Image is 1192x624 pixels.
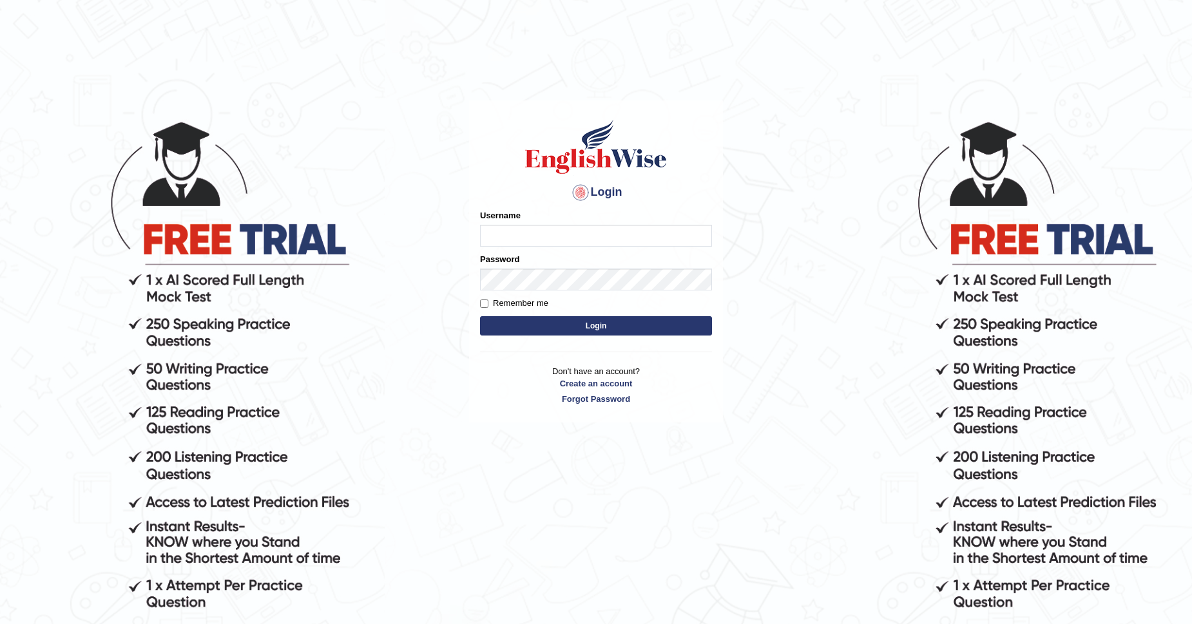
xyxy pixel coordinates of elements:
[480,182,712,203] h4: Login
[480,253,519,265] label: Password
[523,118,669,176] img: Logo of English Wise sign in for intelligent practice with AI
[480,393,712,405] a: Forgot Password
[480,316,712,336] button: Login
[480,377,712,390] a: Create an account
[480,299,488,308] input: Remember me
[480,365,712,405] p: Don't have an account?
[480,209,521,222] label: Username
[480,297,548,310] label: Remember me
